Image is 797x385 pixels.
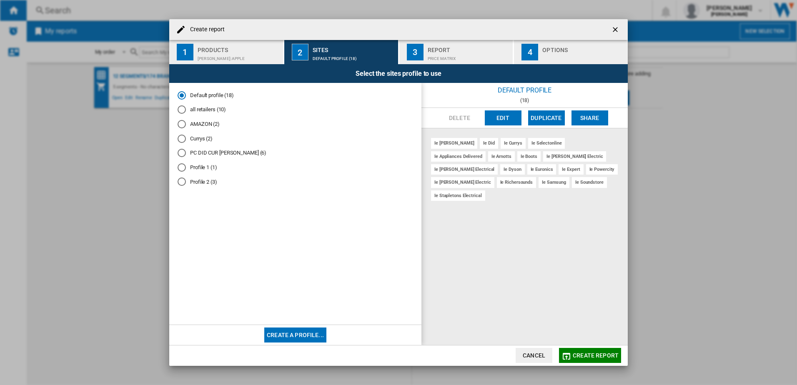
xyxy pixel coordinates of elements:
[573,352,619,359] span: Create report
[313,43,395,52] div: Sites
[421,97,628,103] div: (18)
[264,327,326,342] button: Create a profile...
[521,44,538,60] div: 4
[186,25,225,34] h4: Create report
[169,64,628,83] div: Select the sites profile to use
[608,21,624,38] button: getI18NText('BUTTONS.CLOSE_DIALOG')
[313,52,395,61] div: Default profile (18)
[431,177,494,187] div: ie [PERSON_NAME] electric
[431,138,477,148] div: ie [PERSON_NAME]
[586,164,618,175] div: ie powercity
[421,83,628,97] div: Default profile
[611,25,621,35] ng-md-icon: getI18NText('BUTTONS.CLOSE_DIALOG')
[517,151,541,162] div: ie boots
[514,40,628,64] button: 4 Options
[516,348,552,363] button: Cancel
[500,164,524,175] div: ie dyson
[178,106,413,114] md-radio-button: all retailers (10)
[198,52,280,61] div: [PERSON_NAME]:Apple
[497,177,536,187] div: ie richersounds
[480,138,498,148] div: ie did
[528,110,565,125] button: Duplicate
[559,164,583,175] div: ie expert
[178,163,413,171] md-radio-button: Profile 1 (1)
[559,348,621,363] button: Create report
[441,110,478,125] button: Delete
[431,151,486,162] div: ie appliances delivered
[178,120,413,128] md-radio-button: AMAZON (2)
[543,151,607,162] div: ie [PERSON_NAME] electric
[542,43,624,52] div: Options
[178,91,413,99] md-radio-button: Default profile (18)
[572,177,607,187] div: ie soundstore
[539,177,569,187] div: ie samsung
[178,178,413,186] md-radio-button: Profile 2 (3)
[399,40,514,64] button: 3 Report Price Matrix
[431,164,498,175] div: ie [PERSON_NAME] electrical
[527,164,556,175] div: ie euronics
[488,151,515,162] div: ie arnotts
[407,44,424,60] div: 3
[428,52,510,61] div: Price Matrix
[178,149,413,157] md-radio-button: PC DID CUR SAM (6)
[571,110,608,125] button: Share
[198,43,280,52] div: Products
[169,40,284,64] button: 1 Products [PERSON_NAME]:Apple
[431,190,485,201] div: ie stapletons electrical
[501,138,526,148] div: ie currys
[177,44,193,60] div: 1
[284,40,399,64] button: 2 Sites Default profile (18)
[292,44,308,60] div: 2
[178,135,413,142] md-radio-button: Currys (2)
[528,138,565,148] div: ie selectonline
[485,110,521,125] button: Edit
[428,43,510,52] div: Report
